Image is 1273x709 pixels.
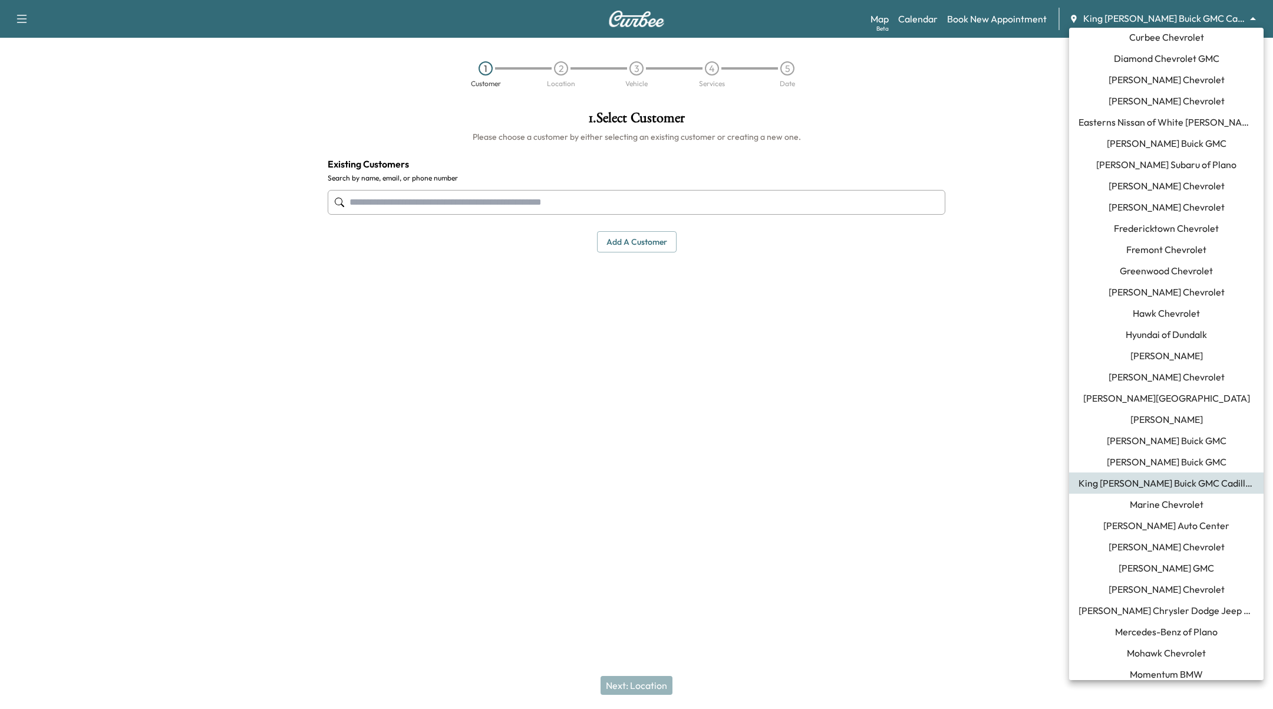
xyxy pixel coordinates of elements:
span: [PERSON_NAME] Buick GMC [1107,136,1226,150]
span: [PERSON_NAME] Chevrolet [1109,285,1225,299]
span: [PERSON_NAME] Chevrolet [1109,200,1225,214]
span: [PERSON_NAME] Buick GMC [1107,434,1226,448]
span: King [PERSON_NAME] Buick GMC Cadillac [1079,476,1254,490]
span: Hawk Chevrolet [1133,306,1200,320]
span: [PERSON_NAME] Chrysler Dodge Jeep RAM of [GEOGRAPHIC_DATA] [1079,603,1254,618]
span: [PERSON_NAME] Auto Center [1103,518,1229,533]
span: Diamond Chevrolet GMC [1114,51,1219,65]
span: [PERSON_NAME] Chevrolet [1109,540,1225,554]
span: Mohawk Chevrolet [1127,646,1206,660]
span: Curbee Chevrolet [1129,30,1204,44]
span: Easterns Nissan of White [PERSON_NAME] [1079,115,1254,129]
span: [PERSON_NAME][GEOGRAPHIC_DATA] [1083,391,1250,405]
span: [PERSON_NAME] Chevrolet [1109,582,1225,596]
span: [PERSON_NAME] [1130,349,1203,363]
span: [PERSON_NAME] Chevrolet [1109,94,1225,108]
span: [PERSON_NAME] GMC [1119,561,1214,575]
span: [PERSON_NAME] Chevrolet [1109,370,1225,384]
span: Fremont Chevrolet [1126,242,1206,257]
span: [PERSON_NAME] Chevrolet [1109,73,1225,87]
span: Mercedes-Benz of Plano [1115,625,1218,639]
span: Fredericktown Chevrolet [1114,221,1219,235]
span: [PERSON_NAME] Chevrolet [1109,179,1225,193]
span: [PERSON_NAME] Subaru of Plano [1096,157,1236,172]
span: Marine Chevrolet [1130,497,1203,511]
span: [PERSON_NAME] Buick GMC [1107,455,1226,469]
span: Greenwood Chevrolet [1120,264,1213,278]
span: Momentum BMW [1130,667,1203,681]
span: Hyundai of Dundalk [1126,327,1207,342]
span: [PERSON_NAME] [1130,412,1203,426]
